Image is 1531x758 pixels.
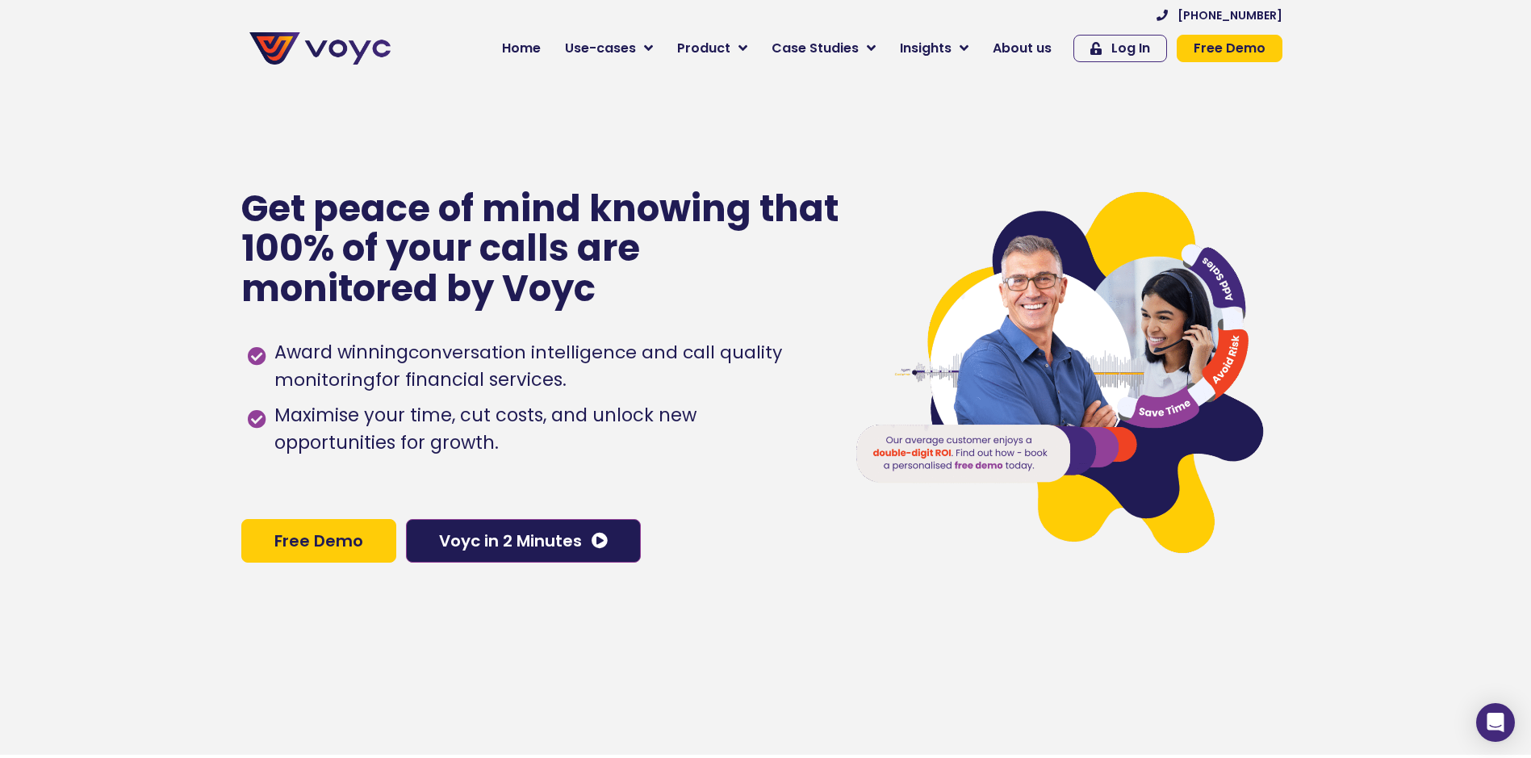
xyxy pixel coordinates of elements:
[759,32,888,65] a: Case Studies
[1177,35,1282,62] a: Free Demo
[900,39,952,58] span: Insights
[241,519,396,563] a: Free Demo
[665,32,759,65] a: Product
[406,519,641,563] a: Voyc in 2 Minutes
[1476,703,1515,742] div: Open Intercom Messenger
[439,533,582,549] span: Voyc in 2 Minutes
[249,32,391,65] img: voyc-full-logo
[1073,35,1167,62] a: Log In
[270,402,822,457] span: Maximise your time, cut costs, and unlock new opportunities for growth.
[993,39,1052,58] span: About us
[1157,10,1282,21] a: [PHONE_NUMBER]
[565,39,636,58] span: Use-cases
[1111,42,1150,55] span: Log In
[772,39,859,58] span: Case Studies
[888,32,981,65] a: Insights
[677,39,730,58] span: Product
[490,32,553,65] a: Home
[553,32,665,65] a: Use-cases
[502,39,541,58] span: Home
[1194,42,1265,55] span: Free Demo
[274,533,363,549] span: Free Demo
[981,32,1064,65] a: About us
[274,340,782,392] h1: conversation intelligence and call quality monitoring
[241,189,841,309] p: Get peace of mind knowing that 100% of your calls are monitored by Voyc
[270,339,822,394] span: Award winning for financial services.
[1178,10,1282,21] span: [PHONE_NUMBER]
